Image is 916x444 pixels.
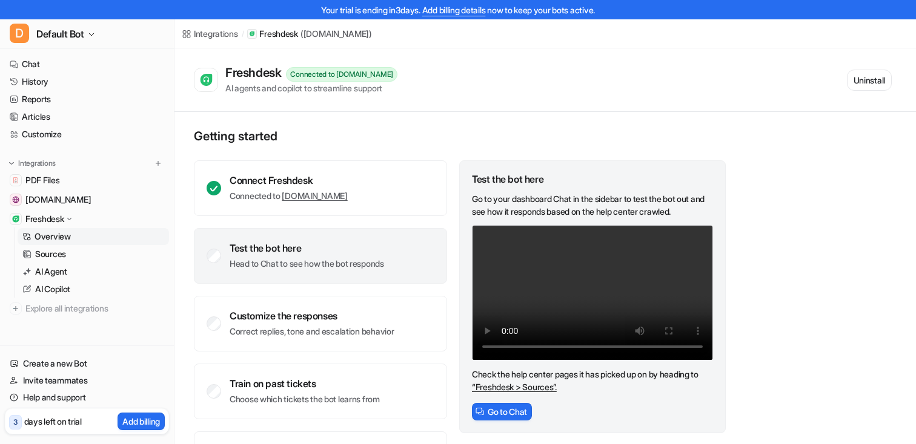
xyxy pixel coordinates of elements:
div: Connect Freshdesk [230,174,348,186]
a: Overview [18,228,169,245]
a: Articles [5,108,169,125]
p: AI Copilot [35,283,70,295]
img: expand menu [7,159,16,168]
div: Test the bot here [472,173,713,185]
img: Freshdesk [12,215,19,223]
p: Freshdesk [25,213,64,225]
a: Integrations [182,27,238,40]
p: Getting started [194,129,727,143]
button: Add billing [118,413,165,430]
p: Overview [35,230,71,243]
a: Sources [18,246,169,263]
p: Sources [35,248,66,260]
button: Go to Chat [472,403,532,420]
span: D [10,24,29,43]
p: days left on trial [24,415,82,428]
a: Chat [5,56,169,73]
p: Go to your dashboard Chat in the sidebar to test the bot out and see how it responds based on the... [472,192,713,218]
img: ChatIcon [476,407,484,416]
span: Explore all integrations [25,299,164,318]
a: “Freshdesk > Sources”. [472,382,557,392]
p: Integrations [18,158,56,168]
p: Add billing [122,415,160,428]
div: Integrations [194,27,238,40]
img: PDF Files [12,177,19,184]
p: 3 [13,417,18,428]
div: Customize the responses [230,310,394,322]
div: Connected to [DOMAIN_NAME] [286,67,397,82]
a: Add billing details [422,5,486,15]
p: Check the help center pages it has picked up on by heading to [472,368,713,393]
span: Default Bot [36,25,84,42]
p: Head to Chat to see how the bot responds [230,258,384,270]
a: Create a new Bot [5,355,169,372]
span: PDF Files [25,174,59,186]
a: AI Copilot [18,281,169,298]
div: Test the bot here [230,242,384,254]
p: ( [DOMAIN_NAME] ) [300,28,372,40]
p: Correct replies, tone and escalation behavior [230,325,394,338]
a: Help and support [5,389,169,406]
span: [DOMAIN_NAME] [25,194,91,206]
a: Freshdesk([DOMAIN_NAME]) [247,28,371,40]
button: Integrations [5,157,59,169]
div: AI agents and copilot to streamline support [225,82,397,94]
a: Invite teammates [5,372,169,389]
a: PDF FilesPDF Files [5,172,169,189]
video: Your browser does not support the video tag. [472,225,713,361]
a: Customize [5,126,169,143]
a: veritasvans.com[DOMAIN_NAME] [5,191,169,208]
a: [DOMAIN_NAME] [282,191,347,201]
button: Uninstall [847,70,892,91]
a: AI Agent [18,263,169,280]
div: Freshdesk [225,65,286,80]
p: Connected to [230,190,348,202]
a: Explore all integrations [5,300,169,317]
div: Train on past tickets [230,377,380,390]
img: veritasvans.com [12,196,19,203]
p: AI Agent [35,266,67,278]
span: / [242,28,244,39]
p: Choose which tickets the bot learns from [230,393,380,405]
img: menu_add.svg [154,159,162,168]
a: History [5,73,169,90]
p: Freshdesk [259,28,297,40]
img: explore all integrations [10,302,22,315]
a: Reports [5,91,169,108]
